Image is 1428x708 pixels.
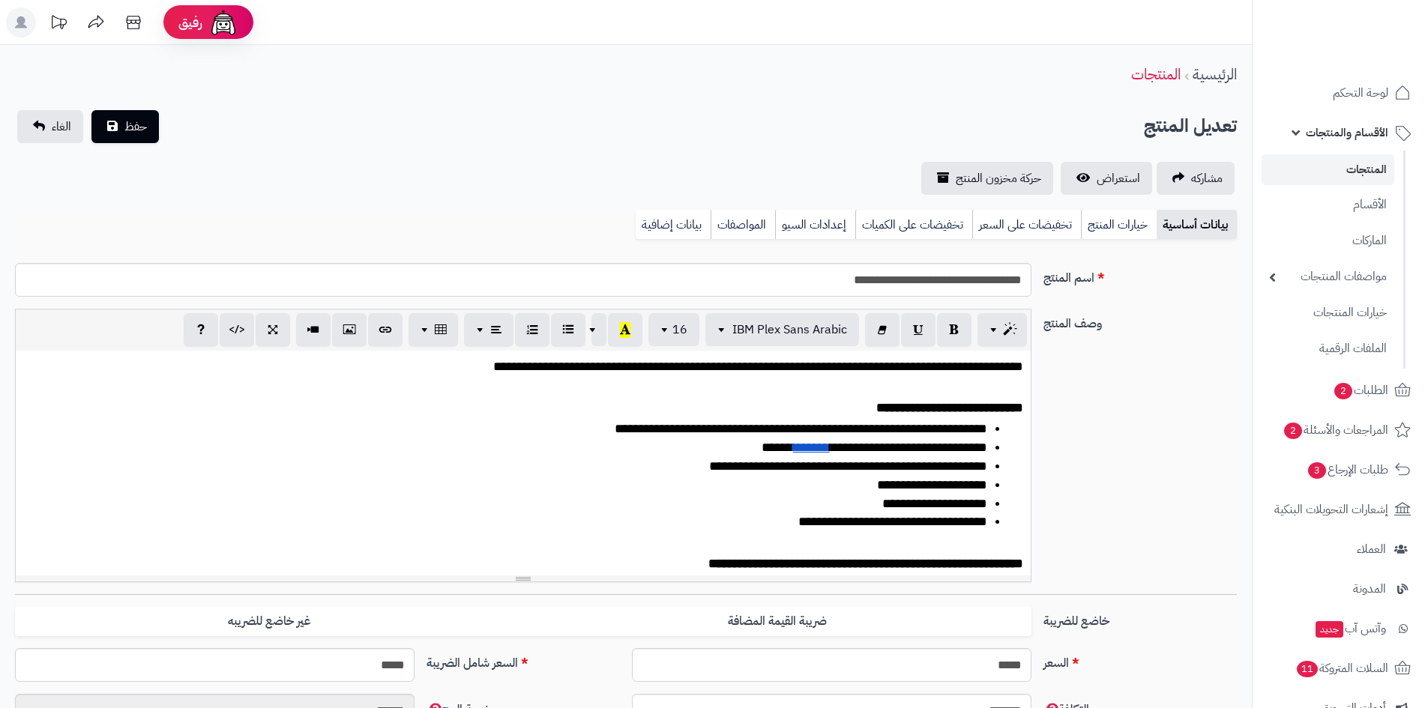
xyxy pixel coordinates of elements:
span: 2 [1334,383,1352,399]
a: إشعارات التحويلات البنكية [1262,491,1419,527]
span: الأقسام والمنتجات [1306,122,1388,143]
a: العملاء [1262,531,1419,567]
a: خيارات المنتجات [1262,297,1394,329]
a: تخفيضات على الكميات [855,210,972,240]
label: السعر شامل الضريبة [421,648,626,672]
span: إشعارات التحويلات البنكية [1274,499,1388,520]
a: المنتجات [1262,154,1394,185]
span: المدونة [1353,578,1386,599]
span: 16 [672,321,687,339]
a: طلبات الإرجاع3 [1262,452,1419,488]
a: الماركات [1262,225,1394,257]
a: حركة مخزون المنتج [921,162,1053,195]
a: تخفيضات على السعر [972,210,1081,240]
span: حفظ [124,118,147,136]
span: العملاء [1357,539,1386,560]
a: المنتجات [1131,63,1181,85]
span: المراجعات والأسئلة [1283,420,1388,441]
a: مشاركه [1157,162,1235,195]
label: السعر [1037,648,1243,672]
span: طلبات الإرجاع [1307,459,1388,480]
span: 2 [1284,423,1302,439]
span: مشاركه [1191,169,1223,187]
button: حفظ [91,110,159,143]
span: وآتس آب [1314,618,1386,639]
a: المراجعات والأسئلة2 [1262,412,1419,448]
span: استعراض [1097,169,1140,187]
a: إعدادات السيو [775,210,855,240]
a: السلات المتروكة11 [1262,650,1419,686]
label: اسم المنتج [1037,263,1243,287]
a: لوحة التحكم [1262,75,1419,111]
a: بيانات أساسية [1157,210,1237,240]
h2: تعديل المنتج [1144,111,1237,142]
label: ضريبة القيمة المضافة [523,606,1031,637]
span: الغاء [52,118,71,136]
span: الطلبات [1333,380,1388,401]
span: 11 [1297,661,1318,677]
a: خيارات المنتج [1081,210,1157,240]
label: غير خاضع للضريبه [15,606,523,637]
span: حركة مخزون المنتج [956,169,1041,187]
label: وصف المنتج [1037,309,1243,333]
a: تحديثات المنصة [40,7,77,41]
a: الرئيسية [1193,63,1237,85]
button: 16 [648,313,699,346]
a: المواصفات [711,210,775,240]
a: المدونة [1262,571,1419,607]
label: خاضع للضريبة [1037,606,1243,630]
a: وآتس آبجديد [1262,611,1419,647]
a: الطلبات2 [1262,372,1419,408]
a: استعراض [1061,162,1152,195]
a: الأقسام [1262,189,1394,221]
span: رفيق [178,13,202,31]
img: logo-2.png [1326,38,1414,70]
a: الملفات الرقمية [1262,333,1394,365]
a: بيانات إضافية [636,210,711,240]
a: الغاء [17,110,83,143]
span: 3 [1308,462,1326,479]
img: ai-face.png [208,7,238,37]
span: جديد [1316,621,1343,638]
span: السلات المتروكة [1295,658,1388,679]
a: مواصفات المنتجات [1262,261,1394,293]
span: لوحة التحكم [1333,82,1388,103]
span: IBM Plex Sans Arabic [732,321,847,339]
button: IBM Plex Sans Arabic [705,313,859,346]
